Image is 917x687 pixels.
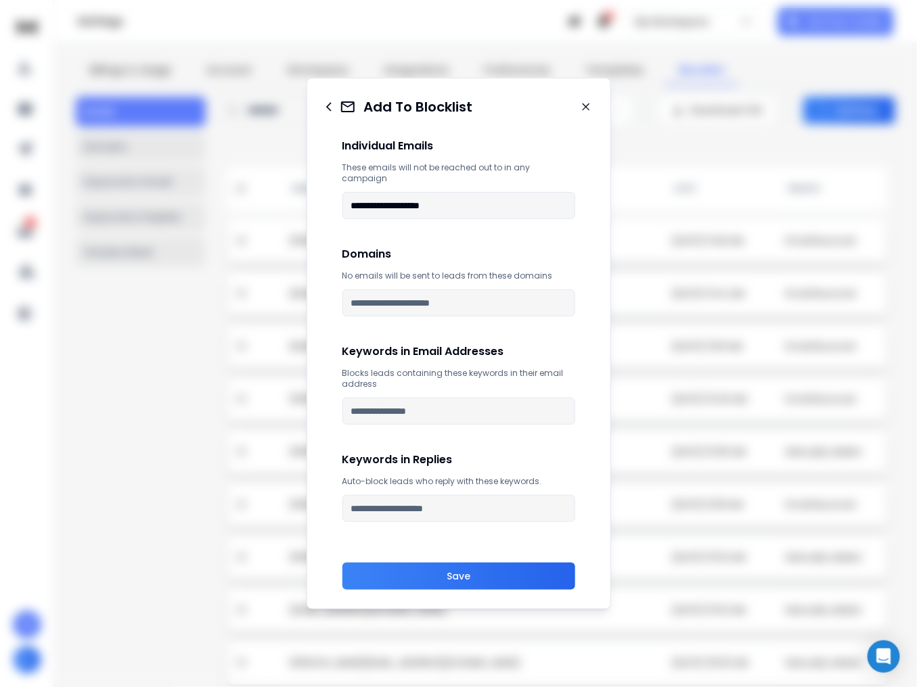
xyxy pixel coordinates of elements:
p: Auto-block leads who reply with these keywords. [342,476,575,487]
h1: Individual Emails [342,138,575,154]
div: Open Intercom Messenger [868,640,900,673]
p: No emails will be sent to leads from these domains [342,270,575,281]
p: These emails will not be reached out to in any campaign [342,162,575,184]
p: Blocks leads containing these keywords in their email address [342,368,575,389]
button: Save [342,563,575,590]
h1: Keywords in Replies [342,452,575,468]
h1: Add To Blocklist [364,97,473,116]
h1: Keywords in Email Addresses [342,343,575,360]
h1: Domains [342,246,575,262]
